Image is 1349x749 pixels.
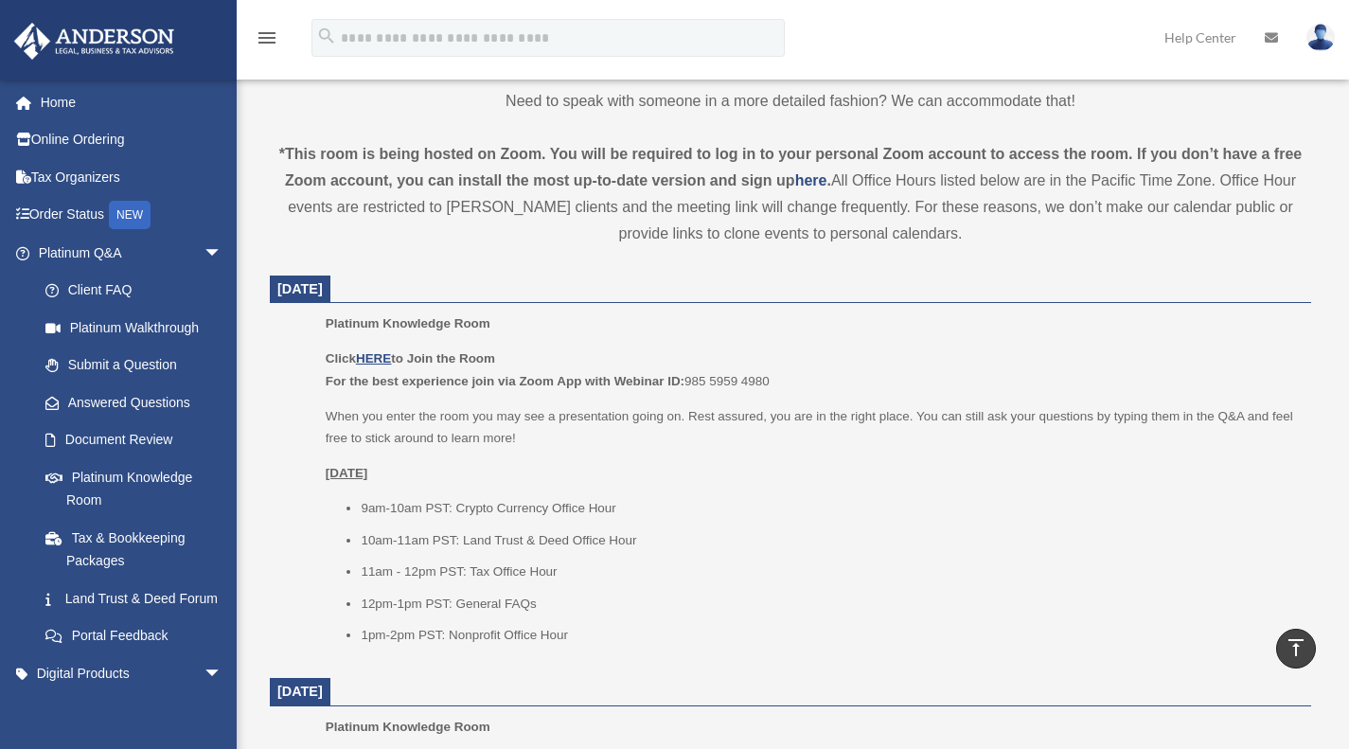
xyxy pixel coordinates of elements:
span: [DATE] [277,281,323,296]
li: 11am - 12pm PST: Tax Office Hour [361,561,1298,583]
span: arrow_drop_down [204,234,241,273]
li: 12pm-1pm PST: General FAQs [361,593,1298,615]
a: Platinum Q&Aarrow_drop_down [13,234,251,272]
li: 9am-10am PST: Crypto Currency Office Hour [361,497,1298,520]
u: [DATE] [326,466,368,480]
strong: *This room is being hosted on Zoom. You will be required to log in to your personal Zoom account ... [279,146,1302,188]
b: For the best experience join via Zoom App with Webinar ID: [326,374,684,388]
a: Platinum Walkthrough [27,309,251,347]
a: Client FAQ [27,272,251,310]
a: HERE [356,351,391,366]
p: When you enter the room you may see a presentation going on. Rest assured, you are in the right p... [326,405,1298,450]
p: 985 5959 4980 [326,348,1298,392]
a: Land Trust & Deed Forum [27,580,251,617]
p: Need to speak with someone in a more detailed fashion? We can accommodate that! [270,88,1311,115]
strong: . [826,172,830,188]
img: User Pic [1306,24,1335,51]
a: Portal Feedback [27,617,251,655]
div: All Office Hours listed below are in the Pacific Time Zone. Office Hour events are restricted to ... [270,141,1311,247]
span: Platinum Knowledge Room [326,316,490,330]
a: Digital Productsarrow_drop_down [13,654,251,692]
span: Platinum Knowledge Room [326,720,490,734]
b: Click to Join the Room [326,351,495,366]
a: Document Review [27,421,251,459]
span: arrow_drop_down [204,654,241,693]
a: Online Ordering [13,121,251,159]
a: vertical_align_top [1276,629,1316,669]
a: Home [13,83,251,121]
a: Submit a Question [27,347,251,384]
li: 1pm-2pm PST: Nonprofit Office Hour [361,624,1298,647]
a: menu [256,33,278,49]
img: Anderson Advisors Platinum Portal [9,23,180,60]
span: [DATE] [277,684,323,699]
a: Tax & Bookkeeping Packages [27,519,251,580]
div: NEW [109,201,151,229]
a: here [795,172,827,188]
li: 10am-11am PST: Land Trust & Deed Office Hour [361,529,1298,552]
a: Answered Questions [27,383,251,421]
i: vertical_align_top [1285,636,1307,659]
a: Tax Organizers [13,158,251,196]
i: search [316,26,337,46]
a: Platinum Knowledge Room [27,458,241,519]
a: Order StatusNEW [13,196,251,235]
i: menu [256,27,278,49]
